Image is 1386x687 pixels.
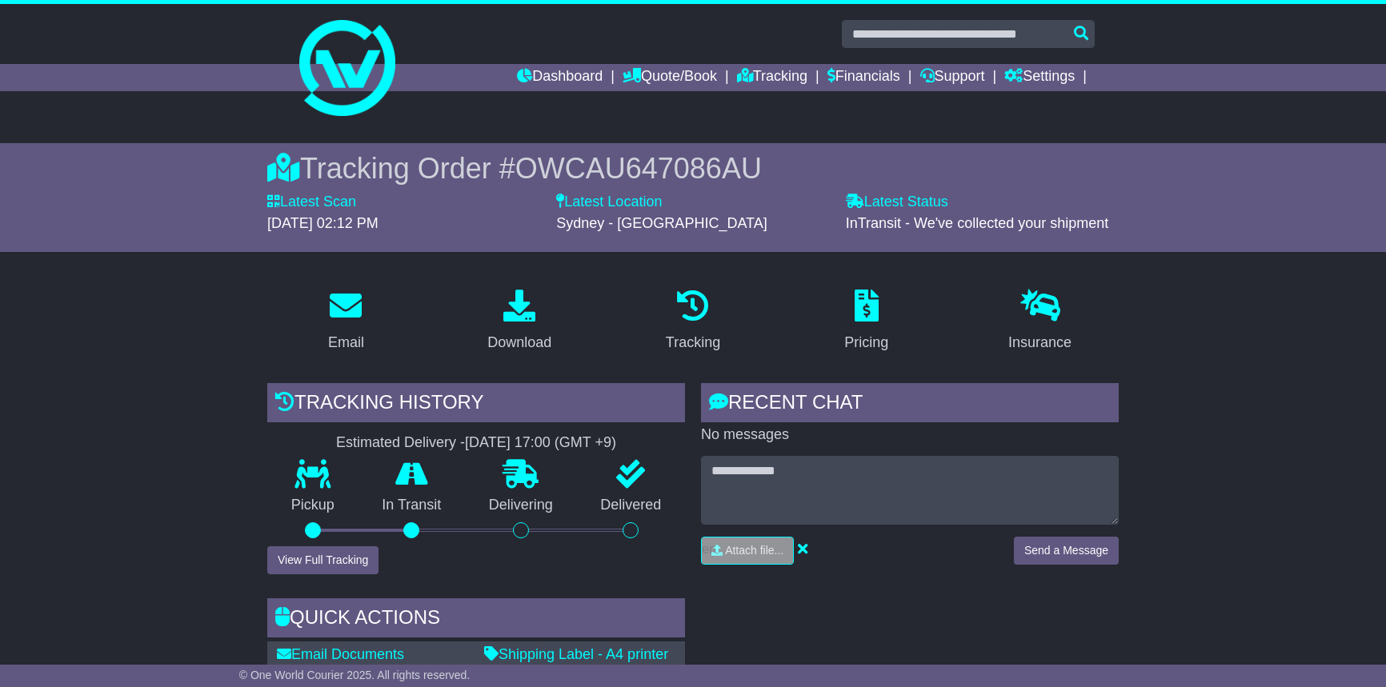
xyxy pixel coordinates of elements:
[655,284,731,359] a: Tracking
[487,332,551,353] div: Download
[465,497,577,514] p: Delivering
[267,598,685,641] div: Quick Actions
[1014,537,1119,565] button: Send a Message
[517,64,603,91] a: Dashboard
[846,215,1109,231] span: InTransit - We've collected your shipment
[1004,64,1075,91] a: Settings
[484,646,668,662] a: Shipping Label - A4 printer
[515,152,762,185] span: OWCAU647086AU
[846,194,948,211] label: Latest Status
[834,284,899,359] a: Pricing
[465,434,616,452] div: [DATE] 17:00 (GMT +9)
[577,497,686,514] p: Delivered
[267,194,356,211] label: Latest Scan
[556,215,767,231] span: Sydney - [GEOGRAPHIC_DATA]
[844,332,888,353] div: Pricing
[239,669,471,681] span: © One World Courier 2025. All rights reserved.
[998,284,1082,359] a: Insurance
[827,64,900,91] a: Financials
[267,546,379,574] button: View Full Tracking
[701,383,1119,426] div: RECENT CHAT
[328,332,364,353] div: Email
[267,383,685,426] div: Tracking history
[277,646,404,662] a: Email Documents
[737,64,807,91] a: Tracking
[267,215,379,231] span: [DATE] 02:12 PM
[920,64,985,91] a: Support
[267,434,685,452] div: Estimated Delivery -
[267,497,359,514] p: Pickup
[359,497,466,514] p: In Transit
[623,64,717,91] a: Quote/Book
[318,284,375,359] a: Email
[556,194,662,211] label: Latest Location
[267,151,1119,186] div: Tracking Order #
[701,426,1119,444] p: No messages
[666,332,720,353] div: Tracking
[477,284,562,359] a: Download
[1008,332,1072,353] div: Insurance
